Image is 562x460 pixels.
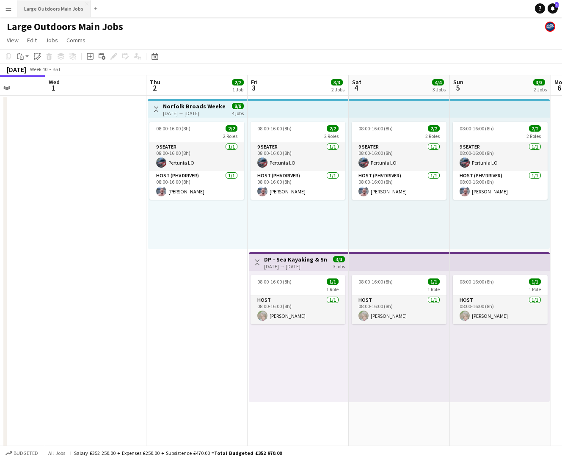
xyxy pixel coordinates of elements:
[352,122,446,200] app-job-card: 08:00-16:00 (8h)2/22 Roles9 Seater1/108:00-16:00 (8h)Pertunia LOHost (PHV Driver)1/108:00-16:00 (...
[251,78,258,86] span: Fri
[352,171,446,200] app-card-role: Host (PHV Driver)1/108:00-16:00 (8h)[PERSON_NAME]
[427,286,440,292] span: 1 Role
[545,22,555,32] app-user-avatar: Large Outdoors Office
[433,86,446,93] div: 3 Jobs
[358,278,393,285] span: 08:00-16:00 (8h)
[17,0,91,17] button: Large Outdoors Main Jobs
[352,142,446,171] app-card-role: 9 Seater1/108:00-16:00 (8h)Pertunia LO
[232,103,244,109] span: 8/8
[326,286,339,292] span: 1 Role
[251,295,345,324] app-card-role: Host1/108:00-16:00 (8h)[PERSON_NAME]
[425,133,440,139] span: 2 Roles
[555,2,559,8] span: 1
[63,35,89,46] a: Comms
[453,171,548,200] app-card-role: Host (PHV Driver)1/108:00-16:00 (8h)[PERSON_NAME]
[453,142,548,171] app-card-role: 9 Seater1/108:00-16:00 (8h)Pertunia LO
[529,286,541,292] span: 1 Role
[7,36,19,44] span: View
[149,122,244,200] app-job-card: 08:00-16:00 (8h)2/22 Roles9 Seater1/108:00-16:00 (8h)Pertunia LOHost (PHV Driver)1/108:00-16:00 (...
[42,35,61,46] a: Jobs
[327,125,339,132] span: 2/2
[453,122,548,200] app-job-card: 08:00-16:00 (8h)2/22 Roles9 Seater1/108:00-16:00 (8h)Pertunia LOHost (PHV Driver)1/108:00-16:00 (...
[534,86,547,93] div: 2 Jobs
[432,79,444,85] span: 4/4
[66,36,85,44] span: Comms
[453,295,548,324] app-card-role: Host1/108:00-16:00 (8h)[PERSON_NAME]
[4,449,39,458] button: Budgeted
[250,83,258,93] span: 3
[163,102,226,110] h3: Norfolk Broads Weekend
[27,36,37,44] span: Edit
[333,256,345,262] span: 3/3
[14,450,38,456] span: Budgeted
[47,83,60,93] span: 1
[352,295,446,324] app-card-role: Host1/108:00-16:00 (8h)[PERSON_NAME]
[452,83,463,93] span: 5
[7,65,26,74] div: [DATE]
[7,20,123,33] h1: Large Outdoors Main Jobs
[257,278,292,285] span: 08:00-16:00 (8h)
[533,79,545,85] span: 3/3
[352,275,446,324] app-job-card: 08:00-16:00 (8h)1/11 RoleHost1/108:00-16:00 (8h)[PERSON_NAME]
[149,83,160,93] span: 2
[232,86,243,93] div: 1 Job
[324,133,339,139] span: 2 Roles
[251,171,345,200] app-card-role: Host (PHV Driver)1/108:00-16:00 (8h)[PERSON_NAME]
[264,263,327,270] div: [DATE] → [DATE]
[251,142,345,171] app-card-role: 9 Seater1/108:00-16:00 (8h)Pertunia LO
[3,35,22,46] a: View
[28,66,49,72] span: Week 40
[150,78,160,86] span: Thu
[251,275,345,324] app-job-card: 08:00-16:00 (8h)1/11 RoleHost1/108:00-16:00 (8h)[PERSON_NAME]
[333,262,345,270] div: 3 jobs
[327,278,339,285] span: 1/1
[214,450,282,456] span: Total Budgeted £352 970.00
[351,83,361,93] span: 4
[548,3,558,14] a: 1
[74,450,282,456] div: Salary £352 250.00 + Expenses £250.00 + Subsistence £470.00 =
[232,79,244,85] span: 2/2
[163,110,226,116] div: [DATE] → [DATE]
[352,78,361,86] span: Sat
[453,275,548,324] app-job-card: 08:00-16:00 (8h)1/11 RoleHost1/108:00-16:00 (8h)[PERSON_NAME]
[251,122,345,200] app-job-card: 08:00-16:00 (8h)2/22 Roles9 Seater1/108:00-16:00 (8h)Pertunia LOHost (PHV Driver)1/108:00-16:00 (...
[52,66,61,72] div: BST
[226,125,237,132] span: 2/2
[428,125,440,132] span: 2/2
[149,171,244,200] app-card-role: Host (PHV Driver)1/108:00-16:00 (8h)[PERSON_NAME]
[529,125,541,132] span: 2/2
[460,278,494,285] span: 08:00-16:00 (8h)
[24,35,40,46] a: Edit
[529,278,541,285] span: 1/1
[358,125,393,132] span: 08:00-16:00 (8h)
[149,142,244,171] app-card-role: 9 Seater1/108:00-16:00 (8h)Pertunia LO
[428,278,440,285] span: 1/1
[264,256,327,263] h3: DP - Sea Kayaking & Snowdon
[47,450,67,456] span: All jobs
[257,125,292,132] span: 08:00-16:00 (8h)
[49,78,60,86] span: Wed
[232,109,244,116] div: 4 jobs
[453,78,463,86] span: Sun
[331,86,344,93] div: 2 Jobs
[45,36,58,44] span: Jobs
[223,133,237,139] span: 2 Roles
[331,79,343,85] span: 3/3
[156,125,190,132] span: 08:00-16:00 (8h)
[460,125,494,132] span: 08:00-16:00 (8h)
[526,133,541,139] span: 2 Roles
